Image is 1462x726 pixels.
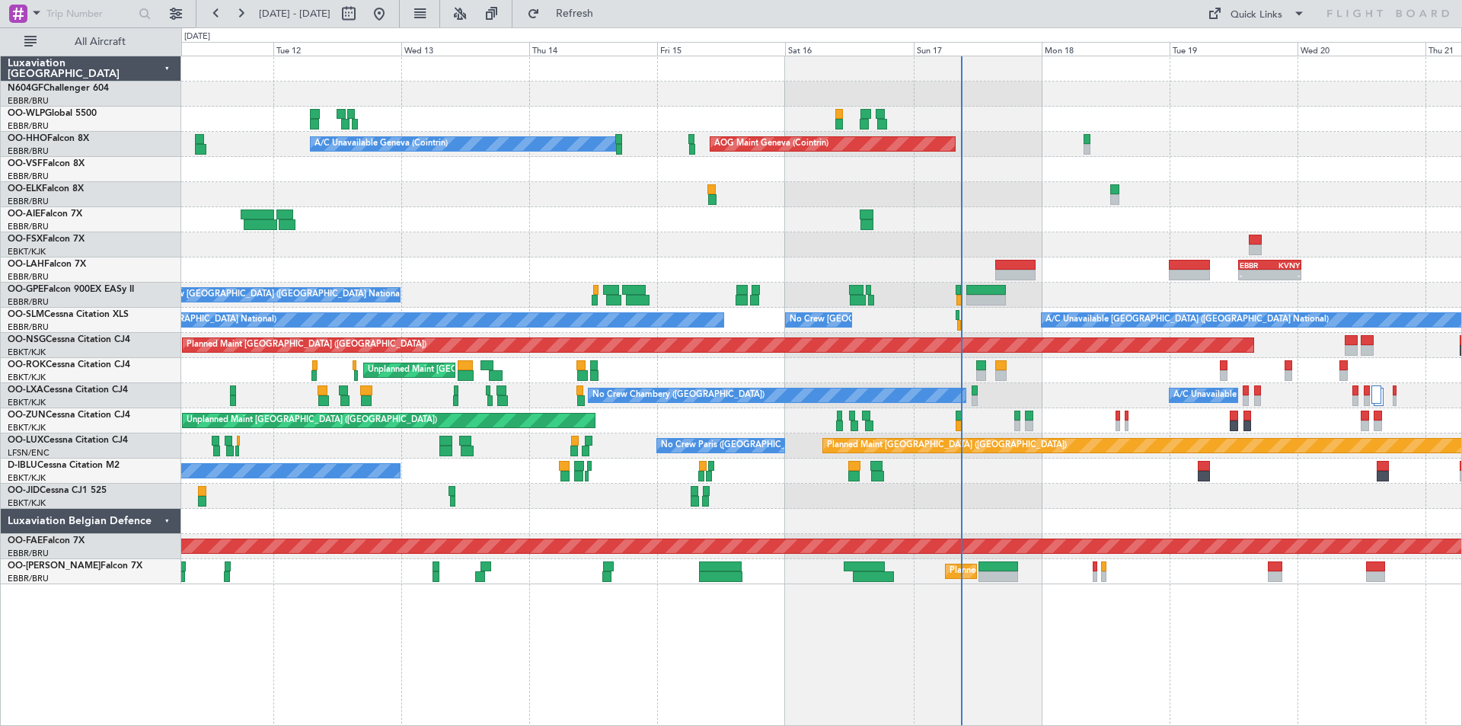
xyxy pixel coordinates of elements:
[8,411,46,420] span: OO-ZUN
[1170,42,1298,56] div: Tue 19
[1042,42,1170,56] div: Mon 18
[8,461,120,470] a: D-IBLUCessna Citation M2
[8,497,46,509] a: EBKT/KJK
[529,42,657,56] div: Thu 14
[8,120,49,132] a: EBBR/BRU
[1231,8,1282,23] div: Quick Links
[8,146,49,157] a: EBBR/BRU
[661,434,812,457] div: No Crew Paris ([GEOGRAPHIC_DATA])
[8,561,142,571] a: OO-[PERSON_NAME]Falcon 7X
[8,235,43,244] span: OO-FSX
[1298,42,1425,56] div: Wed 20
[1269,261,1299,270] div: KVNY
[8,246,46,257] a: EBKT/KJK
[187,409,437,432] div: Unplanned Maint [GEOGRAPHIC_DATA] ([GEOGRAPHIC_DATA])
[8,310,129,319] a: OO-SLMCessna Citation XLS
[8,536,85,545] a: OO-FAEFalcon 7X
[149,283,404,306] div: No Crew [GEOGRAPHIC_DATA] ([GEOGRAPHIC_DATA] National)
[8,372,46,383] a: EBKT/KJK
[8,221,49,232] a: EBBR/BRU
[8,447,49,459] a: LFSN/ENC
[8,171,49,182] a: EBBR/BRU
[8,461,37,470] span: D-IBLU
[8,360,46,369] span: OO-ROK
[520,2,611,26] button: Refresh
[8,209,40,219] span: OO-AIE
[8,134,89,143] a: OO-HHOFalcon 8X
[8,285,43,294] span: OO-GPE
[8,422,46,433] a: EBKT/KJK
[8,472,46,484] a: EBKT/KJK
[8,385,43,395] span: OO-LXA
[368,359,614,382] div: Unplanned Maint [GEOGRAPHIC_DATA]-[GEOGRAPHIC_DATA]
[8,321,49,333] a: EBBR/BRU
[8,360,130,369] a: OO-ROKCessna Citation CJ4
[8,159,85,168] a: OO-VSFFalcon 8X
[8,209,82,219] a: OO-AIEFalcon 7X
[46,2,134,25] input: Trip Number
[8,95,49,107] a: EBBR/BRU
[40,37,161,47] span: All Aircraft
[8,285,134,294] a: OO-GPEFalcon 900EX EASy II
[8,260,44,269] span: OO-LAH
[8,84,109,93] a: N604GFChallenger 604
[187,334,426,357] div: Planned Maint [GEOGRAPHIC_DATA] ([GEOGRAPHIC_DATA])
[145,42,273,56] div: Mon 11
[8,310,44,319] span: OO-SLM
[714,133,828,155] div: AOG Maint Geneva (Cointrin)
[8,235,85,244] a: OO-FSXFalcon 7X
[314,133,448,155] div: A/C Unavailable Geneva (Cointrin)
[8,411,130,420] a: OO-ZUNCessna Citation CJ4
[8,347,46,358] a: EBKT/KJK
[8,159,43,168] span: OO-VSF
[8,397,46,408] a: EBKT/KJK
[8,109,97,118] a: OO-WLPGlobal 5500
[1200,2,1313,26] button: Quick Links
[8,184,84,193] a: OO-ELKFalcon 8X
[950,560,1225,583] div: Planned Maint [GEOGRAPHIC_DATA] ([GEOGRAPHIC_DATA] National)
[790,309,1045,331] div: No Crew [GEOGRAPHIC_DATA] ([GEOGRAPHIC_DATA] National)
[259,7,330,21] span: [DATE] - [DATE]
[8,436,128,445] a: OO-LUXCessna Citation CJ4
[8,260,86,269] a: OO-LAHFalcon 7X
[8,436,43,445] span: OO-LUX
[8,196,49,207] a: EBBR/BRU
[657,42,785,56] div: Fri 15
[8,536,43,545] span: OO-FAE
[914,42,1042,56] div: Sun 17
[543,8,607,19] span: Refresh
[1240,261,1269,270] div: EBBR
[785,42,913,56] div: Sat 16
[8,109,45,118] span: OO-WLP
[1269,270,1299,280] div: -
[1173,384,1237,407] div: A/C Unavailable
[273,42,401,56] div: Tue 12
[8,271,49,283] a: EBBR/BRU
[1240,270,1269,280] div: -
[8,385,128,395] a: OO-LXACessna Citation CJ4
[8,335,130,344] a: OO-NSGCessna Citation CJ4
[8,561,101,571] span: OO-[PERSON_NAME]
[8,84,43,93] span: N604GF
[8,335,46,344] span: OO-NSG
[8,573,49,584] a: EBBR/BRU
[592,384,765,407] div: No Crew Chambery ([GEOGRAPHIC_DATA])
[8,184,42,193] span: OO-ELK
[8,486,40,495] span: OO-JID
[1045,309,1329,331] div: A/C Unavailable [GEOGRAPHIC_DATA] ([GEOGRAPHIC_DATA] National)
[8,134,47,143] span: OO-HHO
[401,42,529,56] div: Wed 13
[8,296,49,308] a: EBBR/BRU
[184,30,210,43] div: [DATE]
[17,30,165,54] button: All Aircraft
[827,434,1067,457] div: Planned Maint [GEOGRAPHIC_DATA] ([GEOGRAPHIC_DATA])
[8,548,49,559] a: EBBR/BRU
[8,486,107,495] a: OO-JIDCessna CJ1 525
